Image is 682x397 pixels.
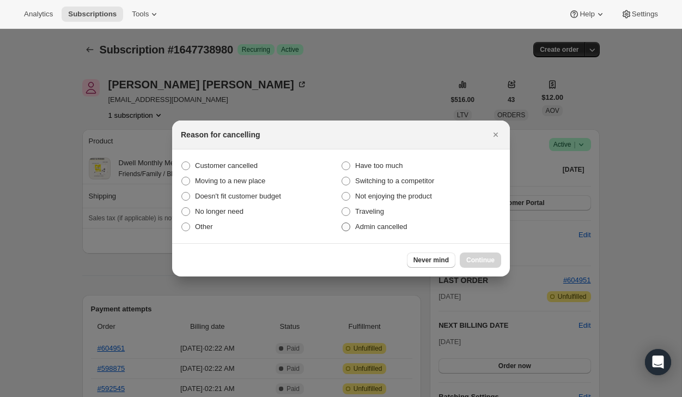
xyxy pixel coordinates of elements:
[62,7,123,22] button: Subscriptions
[195,207,243,215] span: No longer need
[355,207,384,215] span: Traveling
[195,192,281,200] span: Doesn't fit customer budget
[407,252,455,268] button: Never mind
[562,7,612,22] button: Help
[355,222,407,231] span: Admin cancelled
[355,177,434,185] span: Switching to a competitor
[645,349,671,375] div: Open Intercom Messenger
[68,10,117,19] span: Subscriptions
[195,161,258,170] span: Customer cancelled
[355,192,432,200] span: Not enjoying the product
[125,7,166,22] button: Tools
[195,222,213,231] span: Other
[355,161,403,170] span: Have too much
[17,7,59,22] button: Analytics
[132,10,149,19] span: Tools
[413,256,449,264] span: Never mind
[632,10,658,19] span: Settings
[24,10,53,19] span: Analytics
[181,129,260,140] h2: Reason for cancelling
[614,7,665,22] button: Settings
[488,127,503,142] button: Close
[195,177,265,185] span: Moving to a new place
[580,10,594,19] span: Help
